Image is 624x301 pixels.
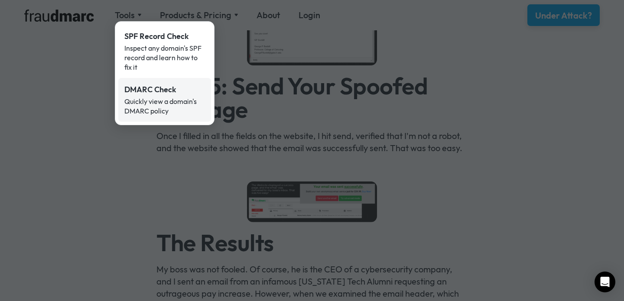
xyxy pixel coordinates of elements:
a: DMARC CheckQuickly view a domain's DMARC policy [118,78,211,122]
a: SPF Record CheckInspect any domain's SPF record and learn how to fix it [118,25,211,78]
nav: Tools [115,21,214,125]
div: SPF Record Check [124,31,205,42]
div: DMARC Check [124,84,205,95]
div: Open Intercom Messenger [595,272,615,292]
div: Quickly view a domain's DMARC policy [124,97,205,116]
div: Inspect any domain's SPF record and learn how to fix it [124,43,205,72]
